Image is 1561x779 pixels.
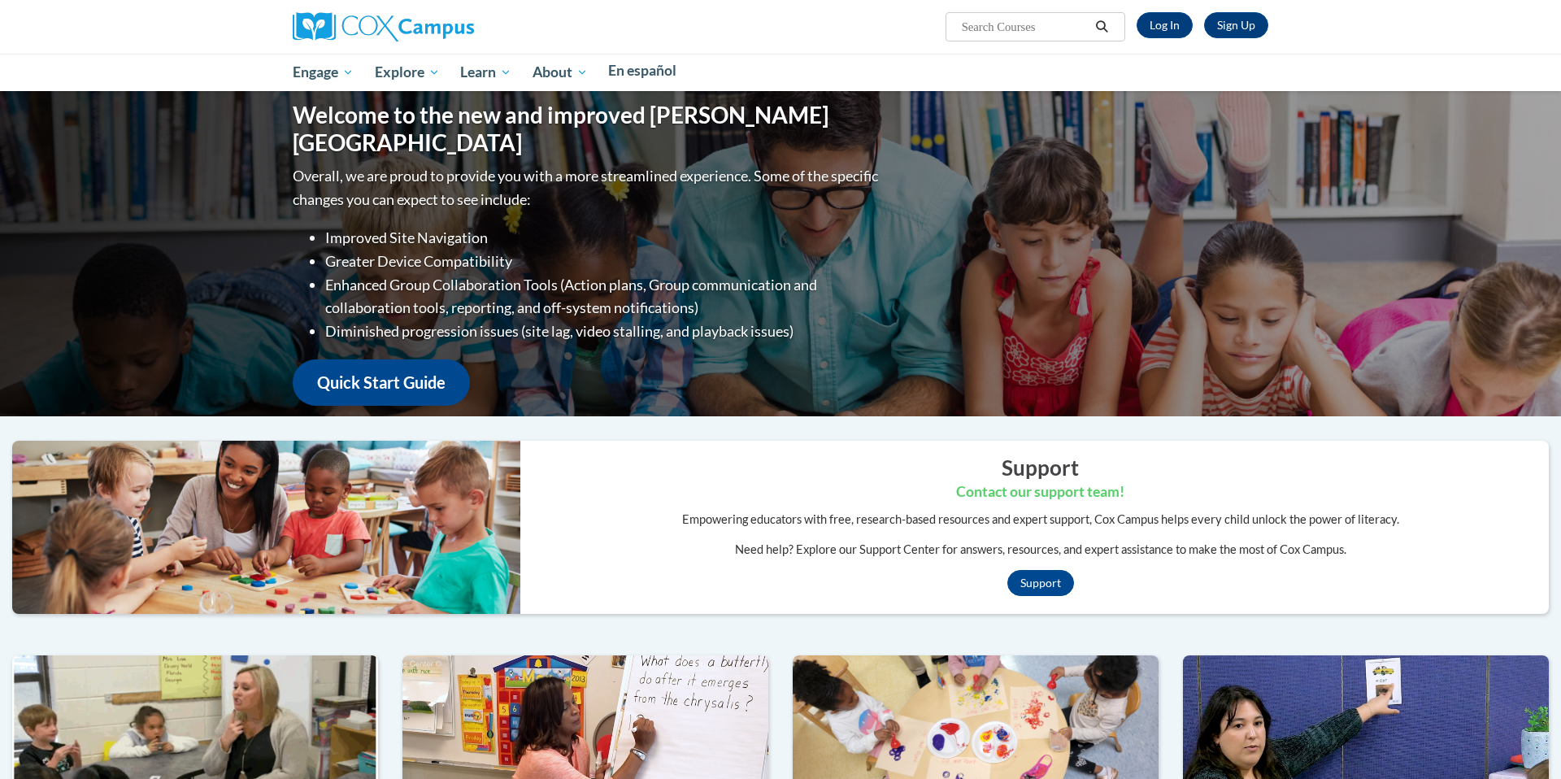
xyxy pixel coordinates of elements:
[325,320,882,343] li: Diminished progression issues (site lag, video stalling, and playback issues)
[533,63,588,82] span: About
[325,226,882,250] li: Improved Site Navigation
[450,54,522,91] a: Learn
[325,273,882,320] li: Enhanced Group Collaboration Tools (Action plans, Group communication and collaboration tools, re...
[282,54,364,91] a: Engage
[460,63,511,82] span: Learn
[1090,17,1115,37] button: Search
[1007,570,1074,596] a: Support
[364,54,450,91] a: Explore
[1095,21,1110,33] i: 
[608,62,676,79] span: En español
[522,54,598,91] a: About
[293,19,474,33] a: Cox Campus
[325,250,882,273] li: Greater Device Compatibility
[598,54,688,88] a: En español
[293,12,474,41] img: Cox Campus
[293,63,354,82] span: Engage
[293,164,882,211] p: Overall, we are proud to provide you with a more streamlined experience. Some of the specific cha...
[533,453,1549,482] h2: Support
[960,17,1090,37] input: Search Courses
[268,54,1293,91] div: Main menu
[1137,12,1193,38] a: Log In
[533,541,1549,559] p: Need help? Explore our Support Center for answers, resources, and expert assistance to make the m...
[533,482,1549,503] h3: Contact our support team!
[293,102,882,156] h1: Welcome to the new and improved [PERSON_NAME][GEOGRAPHIC_DATA]
[375,63,440,82] span: Explore
[533,511,1549,529] p: Empowering educators with free, research-based resources and expert support, Cox Campus helps eve...
[1204,12,1268,38] a: Register
[293,359,470,406] a: Quick Start Guide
